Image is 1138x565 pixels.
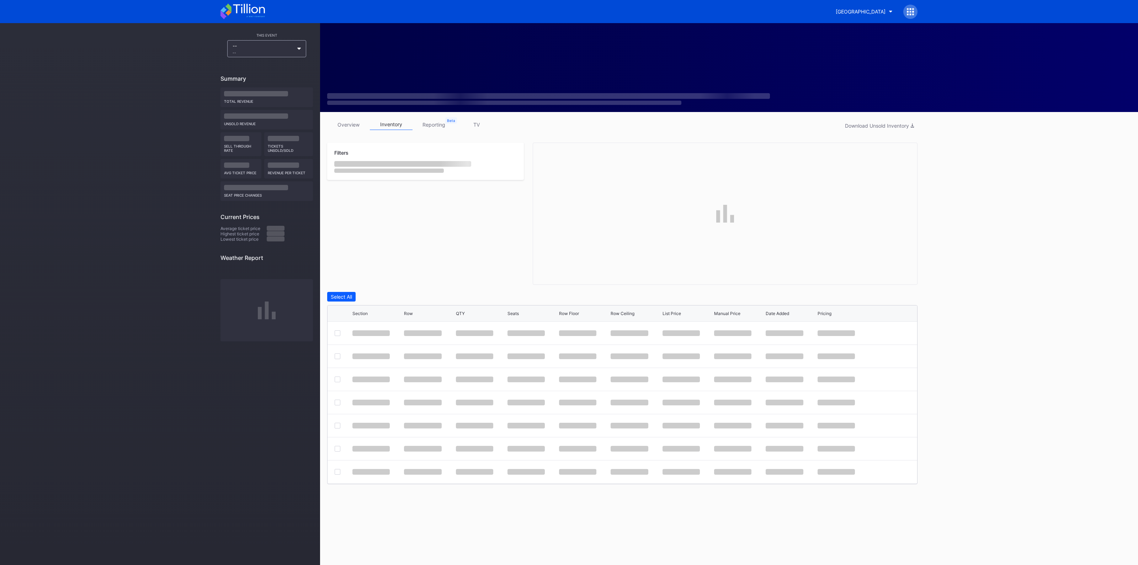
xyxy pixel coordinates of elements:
div: QTY [456,311,465,316]
div: Average ticket price [220,226,267,231]
div: Tickets Unsold/Sold [268,141,310,153]
div: Revenue per ticket [268,168,310,175]
div: seat price changes [224,190,309,197]
div: Sell Through Rate [224,141,258,153]
div: -- [233,50,294,55]
div: Weather Report [220,254,313,261]
div: Filters [334,150,517,156]
div: Manual Price [714,311,740,316]
div: Lowest ticket price [220,236,267,242]
div: Date Added [766,311,789,316]
a: inventory [370,119,413,130]
div: Pricing [818,311,831,316]
div: List Price [663,311,681,316]
div: Row [404,311,413,316]
div: Total Revenue [224,96,309,103]
div: [GEOGRAPHIC_DATA] [836,9,886,15]
button: Download Unsold Inventory [841,121,918,130]
div: Summary [220,75,313,82]
div: Seats [507,311,519,316]
div: This Event [220,33,313,37]
button: [GEOGRAPHIC_DATA] [830,5,898,18]
div: Download Unsold Inventory [845,123,914,129]
div: Unsold Revenue [224,119,309,126]
div: Section [352,311,368,316]
a: overview [327,119,370,130]
div: Row Ceiling [611,311,634,316]
div: Select All [331,294,352,300]
div: -- [233,43,294,55]
a: TV [455,119,498,130]
div: Avg ticket price [224,168,258,175]
a: reporting [413,119,455,130]
div: Row Floor [559,311,579,316]
div: Current Prices [220,213,313,220]
button: Select All [327,292,356,302]
div: Highest ticket price [220,231,267,236]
